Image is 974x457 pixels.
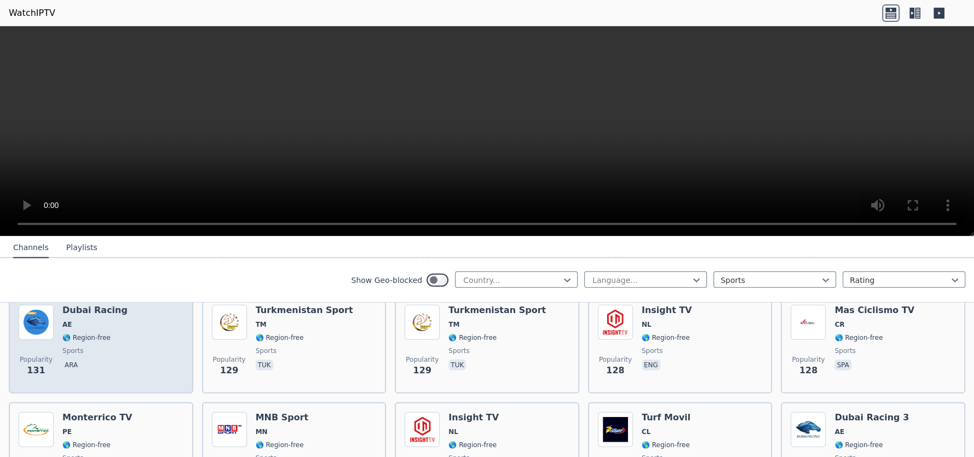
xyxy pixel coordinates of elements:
h6: Insight TV [448,412,499,423]
span: 129 [220,364,238,377]
span: 🌎 Region-free [448,333,497,342]
span: 🌎 Region-free [834,333,883,342]
span: 🌎 Region-free [62,333,111,342]
h6: MNB Sport [256,412,309,423]
h6: Monterrico TV [62,412,132,423]
h6: Dubai Racing 3 [834,412,909,423]
span: 🌎 Region-free [256,441,304,449]
h6: Turf Movil [642,412,690,423]
p: tuk [448,360,466,371]
button: Channels [13,238,49,258]
span: NL [642,320,652,329]
span: sports [834,346,855,355]
span: 128 [606,364,624,377]
span: CL [642,427,650,436]
p: spa [834,360,851,371]
span: TM [256,320,267,329]
img: Insight TV [598,305,633,340]
h6: Turkmenistan Sport [256,305,353,316]
span: Popularity [213,355,246,364]
span: 🌎 Region-free [642,333,690,342]
img: Monterrico TV [19,412,54,447]
span: 🌎 Region-free [256,333,304,342]
span: sports [448,346,469,355]
button: Playlists [66,238,97,258]
span: Popularity [792,355,825,364]
span: sports [642,346,662,355]
span: Popularity [406,355,439,364]
span: 128 [799,364,817,377]
img: Turf Movil [598,412,633,447]
span: sports [62,346,83,355]
span: Popularity [20,355,53,364]
h6: Dubai Racing [62,305,128,316]
span: AE [62,320,72,329]
span: CR [834,320,844,329]
span: 131 [27,364,45,377]
a: WatchIPTV [9,7,55,20]
span: TM [448,320,459,329]
span: 🌎 Region-free [62,441,111,449]
span: 🌎 Region-free [834,441,883,449]
span: PE [62,427,72,436]
img: MNB Sport [212,412,247,447]
span: 🌎 Region-free [642,441,690,449]
img: Dubai Racing 3 [791,412,826,447]
span: sports [256,346,276,355]
p: eng [642,360,660,371]
span: 🌎 Region-free [448,441,497,449]
span: NL [448,427,458,436]
span: AE [834,427,844,436]
span: Popularity [599,355,632,364]
img: Dubai Racing [19,305,54,340]
p: ara [62,360,80,371]
p: tuk [256,360,273,371]
h6: Turkmenistan Sport [448,305,546,316]
label: Show Geo-blocked [351,275,422,286]
h6: Insight TV [642,305,692,316]
img: Insight TV [405,412,440,447]
span: 129 [413,364,431,377]
img: Turkmenistan Sport [405,305,440,340]
img: Turkmenistan Sport [212,305,247,340]
span: MN [256,427,268,436]
img: Mas Ciclismo TV [791,305,826,340]
h6: Mas Ciclismo TV [834,305,914,316]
